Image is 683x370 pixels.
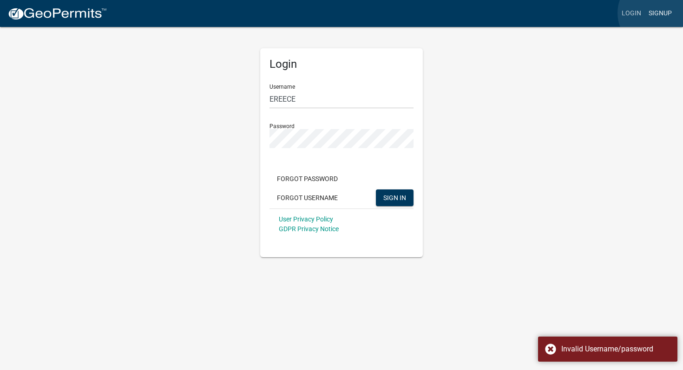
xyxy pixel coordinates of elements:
a: Login [618,5,645,22]
div: Invalid Username/password [561,344,670,355]
span: SIGN IN [383,194,406,201]
a: User Privacy Policy [279,215,333,223]
a: GDPR Privacy Notice [279,225,339,233]
button: Forgot Username [269,189,345,206]
button: Forgot Password [269,170,345,187]
a: Signup [645,5,676,22]
button: SIGN IN [376,189,414,206]
h5: Login [269,58,414,71]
